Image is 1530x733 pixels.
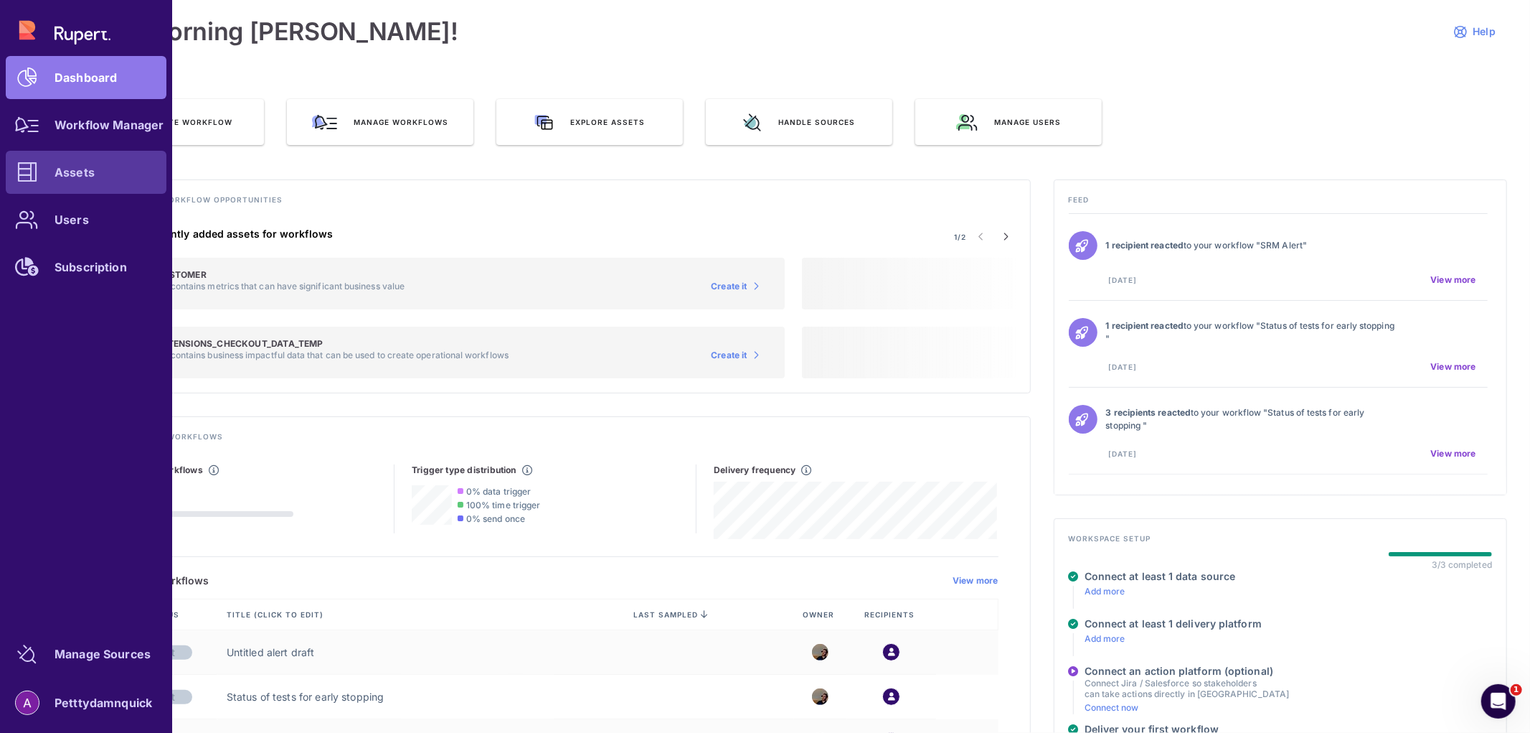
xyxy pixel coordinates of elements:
iframe: Intercom live chat [1481,684,1516,719]
span: Title (click to edit) [227,610,326,620]
a: Untitled alert draft [227,645,315,660]
span: Manage users [995,117,1062,127]
a: Assets [6,151,166,194]
h4: Track existing workflows [93,431,1016,450]
div: Assets [55,168,95,177]
span: last sampled [633,610,698,619]
h4: Workspace setup [1069,533,1492,552]
a: Connect now [1085,702,1139,713]
div: 3/3 completed [1432,559,1492,570]
h4: Discover new workflow opportunities [93,195,1016,213]
span: Create it [711,281,747,292]
span: 1 [1511,684,1522,696]
h4: Connect an action platform (optional) [1085,665,1289,678]
a: Workflow Manager [6,103,166,146]
span: 100% time trigger [466,500,540,510]
span: Recipients [864,610,917,620]
h4: Feed [1069,195,1492,213]
span: Handle sources [778,117,855,127]
img: 5987721435521_f9ef691bd9764b3634dd_32.jpg [812,688,828,705]
a: View more [953,575,998,587]
span: 0% data trigger [466,486,531,497]
h1: Good morning [PERSON_NAME]! [77,17,458,46]
span: Owner [803,610,837,620]
span: Explore assets [570,117,645,127]
h5: Delivery frequency [714,464,795,476]
span: Help [1473,25,1496,38]
a: Add more [1085,586,1125,597]
a: Status of tests for early stopping [227,690,384,704]
strong: 1 recipient reacted [1106,320,1184,331]
a: Add more [1085,633,1125,644]
span: Create it [711,350,747,361]
strong: 1 recipient reacted [1106,240,1184,251]
img: 5987721435521_f9ef691bd9764b3634dd_32.jpg [812,644,828,660]
span: [DATE] [1109,275,1138,285]
p: to your workflow "SRM Alert" [1106,239,1397,252]
h4: Connect at least 1 delivery platform [1085,617,1262,630]
a: Manage Sources [6,632,166,676]
span: View more [1430,361,1476,373]
div: Workflow Manager [55,121,164,129]
h5: Trigger type distribution [412,464,516,476]
p: 0/2 workflows [110,523,293,533]
span: Create Workflow [148,117,233,127]
span: View more [1430,274,1476,286]
span: [DATE] [1109,449,1138,459]
span: View more [1430,448,1476,459]
h3: QUICK ACTIONS [77,80,1507,99]
h4: Connect at least 1 data source [1085,570,1236,583]
a: Subscription [6,246,166,289]
div: Users [55,215,89,224]
strong: 3 recipients reacted [1106,407,1191,418]
span: 1/2 [955,232,967,242]
a: Users [6,198,166,241]
p: to your workflow "Status of tests for early stopping " [1106,406,1397,432]
div: Manage Sources [55,650,151,658]
h4: Suggested recently added assets for workflows [93,228,785,241]
div: Petttydamnquick [55,699,152,707]
span: 0% send once [466,513,525,524]
span: [DATE] [1109,362,1138,372]
p: to your workflow "Status of tests for early stopping " [1106,319,1397,345]
img: account-photo [16,691,39,714]
p: Connect Jira / Salesforce so stakeholders can take actions directly in [GEOGRAPHIC_DATA] [1085,678,1289,699]
span: Manage workflows [354,117,449,127]
div: Subscription [55,263,127,271]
